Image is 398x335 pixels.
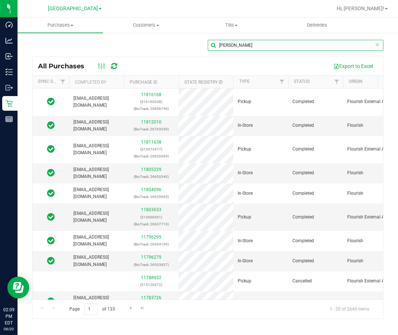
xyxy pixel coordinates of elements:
a: Customers [103,18,188,33]
span: In Sync [47,236,55,246]
span: [EMAIL_ADDRESS][DOMAIN_NAME] [73,234,119,248]
p: (BioTrack: 26765059) [128,126,174,133]
span: Completed [292,190,314,197]
p: (315668591) [128,214,174,221]
span: [EMAIL_ADDRESS][DOMAIN_NAME] [73,95,119,109]
inline-svg: Retail [5,100,13,107]
a: Purchases [18,18,103,33]
a: Tills [189,18,274,33]
span: Deliveries [297,22,337,28]
span: [GEOGRAPHIC_DATA] [48,5,98,12]
span: Pickup [238,214,251,221]
span: Clear [375,40,380,49]
p: (BioTrack: 26629065) [128,193,174,200]
a: Type [239,79,250,84]
span: Page of 133 [63,304,121,315]
a: 11803653 [141,207,161,212]
a: 11811638 [141,140,161,145]
span: In Sync [47,296,55,307]
span: [EMAIL_ADDRESS][DOMAIN_NAME] [73,119,119,133]
span: Flourish External API [347,278,389,285]
span: Completed [292,258,314,264]
span: In Sync [47,212,55,222]
button: Export to Excel [329,60,378,72]
span: In-Store [238,190,253,197]
p: 02:09 PM EDT [3,307,14,326]
span: [EMAIL_ADDRESS][DOMAIN_NAME] [73,142,119,156]
span: Pickup [238,98,251,105]
a: 11796279 [141,255,161,260]
p: (316160038) [128,98,174,105]
span: Hi, [PERSON_NAME]! [337,5,384,11]
span: Completed [292,298,314,305]
span: Tills [189,22,274,28]
a: Go to the next page [126,304,136,313]
a: Filter [57,76,69,88]
span: Purchases [18,22,103,28]
p: (BioTrack: 26826069) [128,153,174,160]
span: Flourish [347,258,363,264]
span: [EMAIL_ADDRESS][DOMAIN_NAME] [73,210,119,224]
a: Origin [349,79,363,84]
span: Cancelled [292,278,312,285]
inline-svg: Inbound [5,53,13,60]
a: State Registry ID [184,80,223,85]
span: In Sync [47,256,55,266]
a: Sync Status [38,79,66,84]
a: Go to the last page [137,304,148,313]
p: (BioTrack: 26838746) [128,105,174,112]
a: 11788952 [141,275,161,280]
a: 11796295 [141,235,161,240]
th: Completed By [69,76,124,88]
input: 1 [84,304,97,315]
a: 11804096 [141,187,161,192]
p: (BioTrack: 26503857) [128,261,174,268]
span: [EMAIL_ADDRESS][DOMAIN_NAME] [73,254,119,268]
span: Flourish External API [347,214,389,221]
span: All Purchases [38,62,92,70]
p: (BioTrack: 26650340) [128,173,174,180]
p: (BioTrack: 26504199) [128,241,174,248]
span: Completed [292,146,314,153]
span: In Sync [47,120,55,130]
span: Pickup [238,278,251,285]
span: In-Store [238,298,253,305]
span: Completed [292,122,314,129]
span: Flourish [347,122,363,129]
span: In Sync [47,168,55,178]
a: 11816168 [141,92,161,97]
a: Deliveries [274,18,360,33]
input: Search Purchase ID, Original ID, State Registry ID or Customer Name... [208,40,383,51]
span: [EMAIL_ADDRESS][DOMAIN_NAME] [73,166,119,180]
span: Flourish [347,298,363,305]
span: In Sync [47,144,55,154]
inline-svg: Analytics [5,37,13,44]
span: 1 - 20 of 2649 items [324,304,375,315]
a: 11812010 [141,119,161,125]
a: Purchase ID [130,80,157,85]
a: 11805229 [141,167,161,172]
span: Flourish External API [347,98,389,105]
span: [EMAIL_ADDRESS][DOMAIN_NAME] [73,294,119,308]
span: In-Store [238,258,253,264]
inline-svg: Inventory [5,68,13,76]
iframe: Resource center [7,277,29,298]
inline-svg: Outbound [5,84,13,91]
span: Flourish [347,237,363,244]
span: Completed [292,170,314,176]
p: (315126372) [128,281,174,288]
span: Flourish [347,190,363,197]
inline-svg: Dashboard [5,21,13,28]
span: In-Store [238,122,253,129]
p: 08/20 [3,326,14,332]
span: Pickup [238,146,251,153]
span: Completed [292,237,314,244]
p: (BioTrack: 26637719) [128,221,174,228]
span: Flourish External API [347,146,389,153]
inline-svg: Reports [5,115,13,123]
a: Filter [276,76,288,88]
a: Status [294,79,310,84]
p: (315973477) [128,146,174,153]
span: Flourish [347,170,363,176]
span: In Sync [47,188,55,198]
